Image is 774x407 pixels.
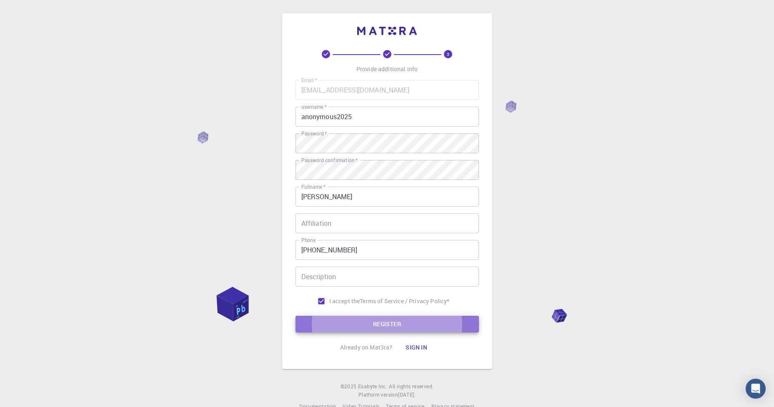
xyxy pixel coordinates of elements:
[399,339,434,356] button: Sign in
[358,383,387,390] span: Exabyte Inc.
[301,130,327,137] label: Password
[340,343,393,352] p: Already on Mat3ra?
[358,382,387,391] a: Exabyte Inc.
[301,103,327,110] label: username
[360,297,449,305] a: Terms of Service / Privacy Policy*
[301,237,316,244] label: Phone
[329,297,360,305] span: I accept the
[746,379,766,399] div: Open Intercom Messenger
[301,77,317,84] label: Email
[358,391,398,399] span: Platform version
[301,183,326,190] label: Fullname
[398,391,416,398] span: [DATE] .
[356,65,418,73] p: Provide additional info
[301,157,358,164] label: Password confirmation
[360,297,449,305] p: Terms of Service / Privacy Policy *
[389,382,433,391] span: All rights reserved.
[296,316,479,332] button: REGISTER
[341,382,358,391] span: © 2025
[447,51,449,57] text: 3
[398,391,416,399] a: [DATE].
